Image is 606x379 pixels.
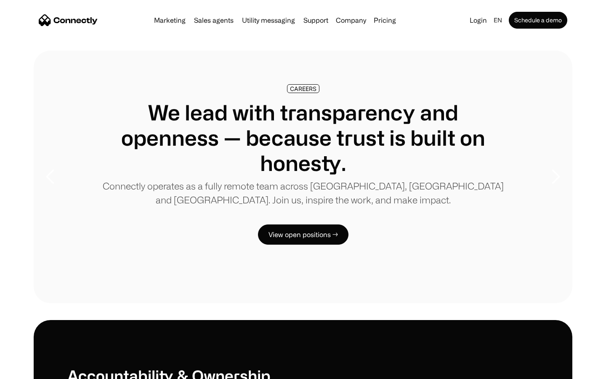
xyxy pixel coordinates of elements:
div: CAREERS [290,85,316,92]
a: Support [300,17,332,24]
a: Schedule a demo [509,12,567,29]
a: Utility messaging [239,17,298,24]
a: Marketing [151,17,189,24]
a: Pricing [370,17,399,24]
a: View open positions → [258,224,348,245]
div: Company [336,14,366,26]
a: Sales agents [191,17,237,24]
ul: Language list [17,364,50,376]
a: Login [466,14,490,26]
p: Connectly operates as a fully remote team across [GEOGRAPHIC_DATA], [GEOGRAPHIC_DATA] and [GEOGRA... [101,179,505,207]
h1: We lead with transparency and openness — because trust is built on honesty. [101,100,505,176]
div: en [494,14,502,26]
aside: Language selected: English [8,363,50,376]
